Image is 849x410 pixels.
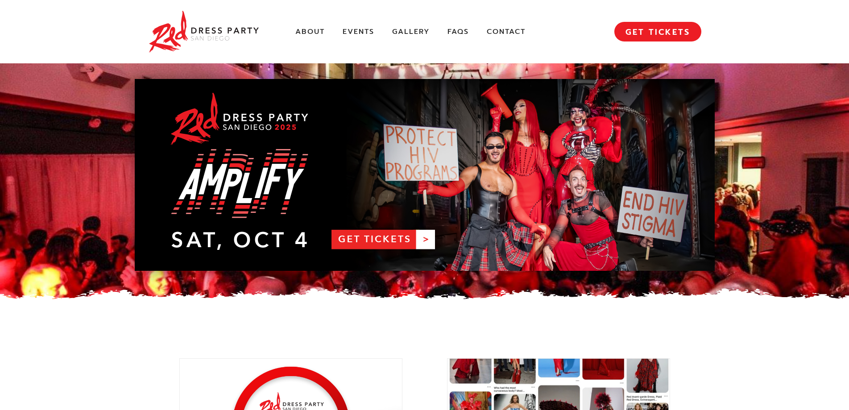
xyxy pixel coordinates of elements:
img: Red Dress Party San Diego [148,9,260,54]
a: Gallery [392,27,430,37]
a: GET TICKETS [614,22,701,41]
a: FAQs [447,27,469,37]
a: Contact [487,27,526,37]
a: About [295,27,325,37]
a: Events [343,27,374,37]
